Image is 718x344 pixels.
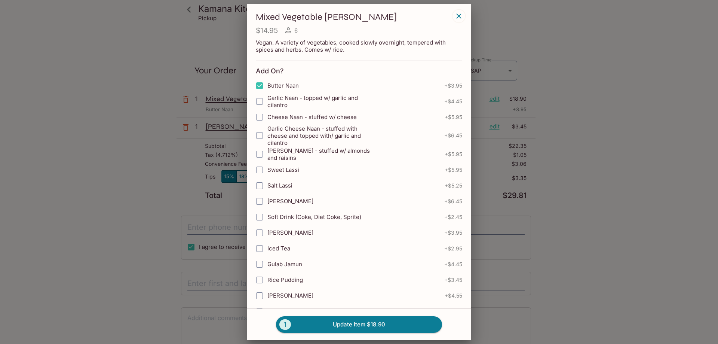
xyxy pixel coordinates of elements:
span: 1 [279,319,291,330]
span: Gulab Jamun [267,261,302,268]
span: Cheese Naan - stuffed w/ cheese [267,113,357,121]
span: Soft Drink (Coke, Diet Coke, Sprite) [267,213,361,220]
span: + $4.55 [445,293,462,299]
span: Salt Lassi [267,182,292,189]
span: Garlic Cheese Naan - stuffed with cheese and topped with/ garlic and cilantro [267,125,372,146]
h4: Add On? [256,67,284,75]
h4: $14.95 [256,26,278,35]
span: Garlic Naan - topped w/ garlic and cilantro [267,94,372,109]
span: + $2.95 [444,246,462,252]
span: + $5.95 [445,114,462,120]
span: + $6.45 [444,133,462,138]
span: + $5.95 [445,151,462,157]
span: + $3.95 [444,83,462,89]
span: [PERSON_NAME] [267,229,313,236]
h3: Mixed Vegetable [PERSON_NAME] [256,11,450,23]
span: [PERSON_NAME] [267,198,313,205]
span: + $5.95 [445,167,462,173]
span: + $2.45 [444,214,462,220]
span: + $5.25 [445,183,462,189]
span: + $4.45 [444,98,462,104]
span: 6 [294,27,298,34]
span: Sweet Lassi [267,166,299,173]
span: Rice Pudding [267,276,303,283]
span: Iced Tea [267,245,290,252]
span: + $6.45 [444,198,462,204]
span: Butter Naan [267,82,299,89]
button: 1Update Item $18.90 [276,316,442,333]
span: Pistachio Ice Cream [267,308,321,315]
span: + $3.95 [444,308,462,314]
span: [PERSON_NAME] - stuffed w/ almonds and raisins [267,147,373,161]
span: + $4.45 [444,261,462,267]
span: + $3.45 [444,277,462,283]
span: + $3.95 [444,230,462,236]
span: [PERSON_NAME] [267,292,313,299]
p: Vegan. A variety of vegetables, cooked slowly overnight, tempered with spices and herbs. Comes w/... [256,39,462,53]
